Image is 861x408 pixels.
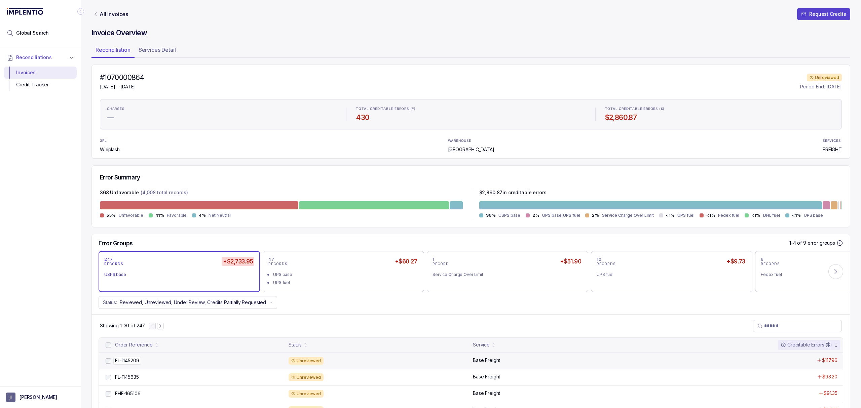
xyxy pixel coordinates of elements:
[289,373,324,381] div: Unreviewed
[139,46,176,54] p: Services Detail
[100,83,144,90] p: [DATE] – [DATE]
[473,357,500,364] p: Base Freight
[268,262,287,266] p: RECORDS
[107,113,337,122] h4: —
[352,102,590,126] li: Statistic TOTAL CREDITABLE ERRORS (#)
[473,390,500,397] p: Base Freight
[141,189,188,197] p: (4,008 total records)
[725,257,747,266] h5: +$9.73
[433,262,449,266] p: RECORD
[100,73,144,82] h4: #1070000864
[602,212,654,219] p: Service Charge Over Limit
[106,342,111,348] input: checkbox-checkbox
[605,107,665,111] p: TOTAL CREDITABLE ERRORS ($)
[104,271,249,278] div: USPS base
[394,257,418,266] h5: +$60.27
[486,213,496,218] p: 96%
[559,257,583,266] h5: +$51.90
[106,391,111,397] input: checkbox-checkbox
[100,322,145,329] div: Remaining page entries
[100,322,145,329] p: Showing 1-30 of 247
[96,46,130,54] p: Reconciliation
[100,146,120,153] p: Whiplash
[115,341,153,348] div: Order Reference
[209,212,231,219] p: Net Neutral
[77,7,85,15] div: Collapse Icon
[448,146,495,153] p: [GEOGRAPHIC_DATA]
[433,271,577,278] div: Service Charge Over Limit
[106,358,111,364] input: checkbox-checkbox
[823,139,840,143] p: SERVICES
[4,65,77,92] div: Reconciliations
[807,74,842,82] div: Unreviewed
[822,373,837,380] p: $93.20
[103,299,117,306] p: Status:
[781,341,832,348] div: Creditable Errors ($)
[356,107,416,111] p: TOTAL CREDITABLE ERRORS (#)
[100,189,139,197] p: 368 Unfavorable
[155,213,164,218] p: 41%
[9,79,71,91] div: Credit Tracker
[106,375,111,380] input: checkbox-checkbox
[532,213,539,218] p: 2%
[273,279,418,286] div: UPS fuel
[761,262,780,266] p: RECORDS
[16,30,49,36] span: Global Search
[804,212,823,219] p: UPS base
[433,257,435,262] p: 1
[763,212,780,219] p: DHL fuel
[99,240,133,247] h5: Error Groups
[222,257,254,266] h5: +$2,733.95
[718,212,739,219] p: Fedex fuel
[542,212,580,219] p: UPS base|UPS fuel
[800,83,842,90] p: Period End: [DATE]
[4,50,77,65] button: Reconciliations
[91,28,850,38] h4: Invoice Overview
[113,357,141,364] p: FL-1145209
[99,296,277,309] button: Status:Reviewed, Unreviewed, Under Review, Credits Partially Requested
[289,390,324,398] div: Unreviewed
[107,213,116,218] p: 55%
[100,139,117,143] p: 3PL
[601,102,839,126] li: Statistic TOTAL CREDITABLE ERRORS ($)
[473,341,490,348] div: Service
[592,213,599,218] p: 2%
[167,212,187,219] p: Favorable
[761,257,764,262] p: 6
[498,212,520,219] p: USPS base
[20,394,57,401] p: [PERSON_NAME]
[797,8,850,20] button: Request Credits
[104,262,123,266] p: RECORDS
[120,299,266,306] p: Reviewed, Unreviewed, Under Review, Credits Partially Requested
[91,11,129,17] a: Link All Invoices
[808,240,835,246] p: error groups
[91,44,135,58] li: Tab Reconciliation
[597,262,615,266] p: RECORDS
[100,11,128,17] p: All Invoices
[823,146,842,153] p: FREIGHT
[356,113,586,122] h4: 430
[199,213,206,218] p: 4%
[289,357,324,365] div: Unreviewed
[822,357,837,364] p: $117.96
[448,139,471,143] p: WAREHOUSE
[605,113,835,122] h4: $2,860.87
[115,390,141,397] p: FHF-165106
[751,213,760,218] p: <1%
[677,212,694,219] p: UPS fuel
[809,11,846,17] p: Request Credits
[706,213,715,218] p: <1%
[289,341,302,348] div: Status
[473,373,500,380] p: Base Freight
[135,44,180,58] li: Tab Services Detail
[6,393,15,402] span: User initials
[597,271,741,278] div: UPS fuel
[100,174,140,181] h5: Error Summary
[273,271,418,278] div: UPS base
[824,390,837,397] p: $91.35
[107,107,124,111] p: CHARGES
[157,323,164,329] button: Next Page
[91,44,850,58] ul: Tab Group
[479,189,547,197] p: $ 2,860.87 in creditable errors
[268,257,274,262] p: 47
